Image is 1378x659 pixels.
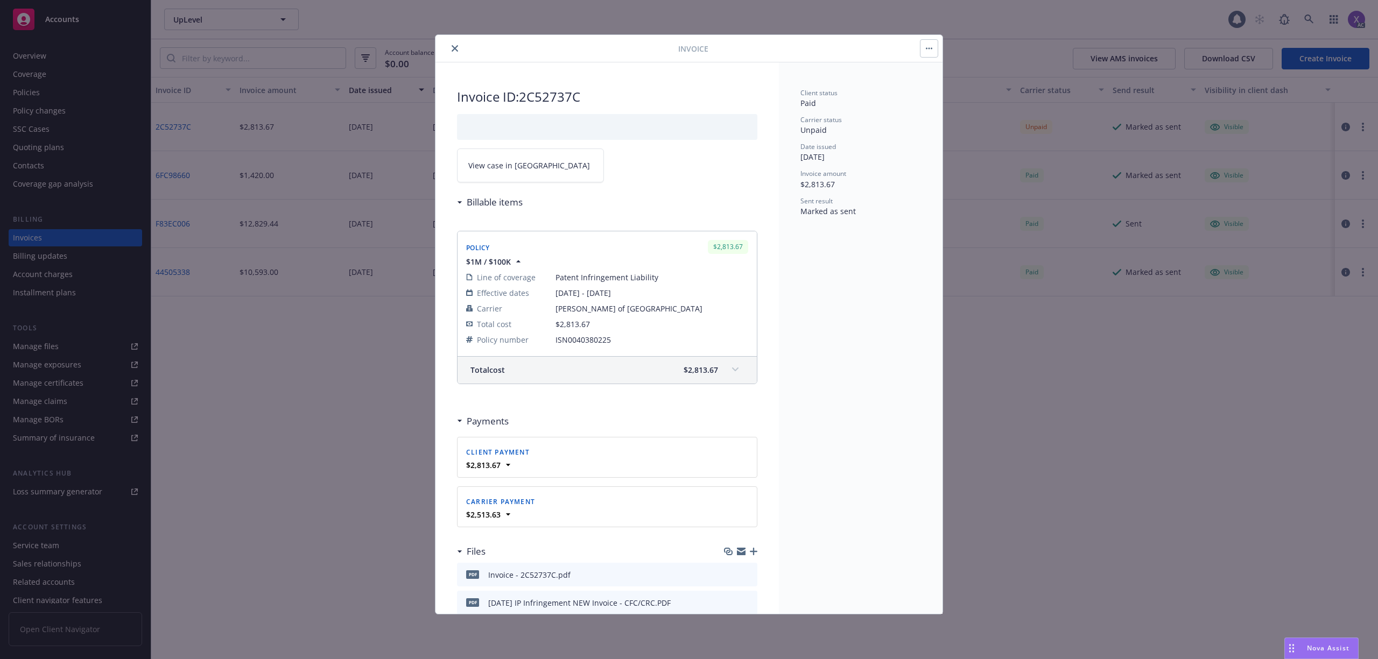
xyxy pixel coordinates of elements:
span: Policy number [477,334,529,345]
span: Carrier payment [466,497,535,506]
span: Paid [800,98,816,108]
span: [PERSON_NAME] of [GEOGRAPHIC_DATA] [556,303,748,314]
span: Effective dates [477,287,529,299]
span: $1M / $100K [466,256,511,267]
div: [DATE] IP Infringement NEW Invoice - CFC/CRC.PDF [488,597,671,608]
span: PDF [466,598,479,606]
span: Nova Assist [1307,643,1349,653]
span: [DATE] [800,152,825,162]
span: Total cost [470,364,505,375]
button: close [448,42,461,55]
h3: Files [467,544,486,558]
a: View case in [GEOGRAPHIC_DATA] [457,148,604,182]
span: $2,813.67 [556,319,590,329]
span: Carrier status [800,115,842,124]
span: View case in [GEOGRAPHIC_DATA] [468,160,590,171]
span: Invoice amount [800,169,846,178]
strong: $2,813.67 [466,460,501,470]
span: Policy [466,243,490,252]
span: Total cost [477,318,511,330]
span: Line of coverage [477,272,536,283]
button: download file [726,597,735,608]
span: Client status [800,88,838,97]
span: Patent Infringement Liability [556,272,748,283]
span: [DATE] - [DATE] [556,287,748,299]
div: Files [457,544,486,558]
strong: $2,513.63 [466,509,501,520]
h2: Invoice ID: 2C52737C [457,88,757,105]
div: Drag to move [1285,638,1298,658]
div: Invoice - 2C52737C.pdf [488,569,571,580]
span: pdf [466,570,479,578]
span: Carrier [477,303,502,314]
span: Marked as sent [800,206,856,216]
button: Nova Assist [1284,637,1359,659]
button: download file [726,569,735,580]
span: $2,813.67 [800,179,835,189]
button: $1M / $100K [466,256,524,267]
button: preview file [743,597,753,608]
span: Date issued [800,142,836,151]
span: ISN0040380225 [556,334,748,345]
span: $2,813.67 [684,364,718,375]
h3: Billable items [467,195,523,209]
span: Sent result [800,196,833,206]
div: $2,813.67 [708,240,748,253]
span: Invoice [678,43,708,54]
span: Client payment [466,448,530,457]
div: Payments [457,414,509,428]
span: Unpaid [800,125,827,135]
div: Totalcost$2,813.67 [458,357,757,384]
button: preview file [743,569,753,580]
h3: Payments [467,414,509,428]
div: Billable items [457,195,523,209]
